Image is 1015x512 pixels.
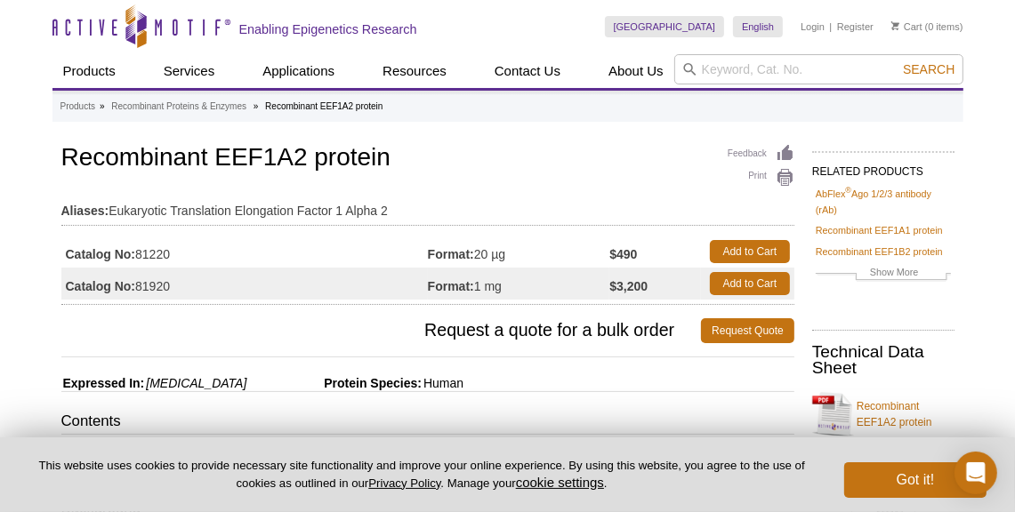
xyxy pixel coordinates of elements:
[816,264,951,284] a: Show More
[812,151,955,183] h2: RELATED PRODUCTS
[728,168,794,188] a: Print
[153,54,226,88] a: Services
[61,318,702,343] span: Request a quote for a bulk order
[428,236,610,268] td: 20 µg
[830,16,833,37] li: |
[428,278,474,294] strong: Format:
[61,236,428,268] td: 81220
[812,344,955,376] h2: Technical Data Sheet
[891,16,963,37] li: (0 items)
[61,144,794,174] h1: Recombinant EEF1A2 protein
[801,20,825,33] a: Login
[728,144,794,164] a: Feedback
[903,62,955,76] span: Search
[146,376,246,390] i: [MEDICAL_DATA]
[61,376,145,390] span: Expressed In:
[812,388,955,441] a: Recombinant EEF1A2 protein
[609,246,637,262] strong: $490
[891,21,899,30] img: Your Cart
[598,54,674,88] a: About Us
[239,21,417,37] h2: Enabling Epigenetics Research
[61,411,794,436] h3: Contents
[710,272,790,295] a: Add to Cart
[674,54,963,84] input: Keyword, Cat. No.
[250,376,422,390] span: Protein Species:
[816,186,951,218] a: AbFlex®Ago 1/2/3 antibody (rAb)
[844,462,987,498] button: Got it!
[66,278,136,294] strong: Catalog No:
[846,186,852,195] sup: ®
[733,16,783,37] a: English
[484,54,571,88] a: Contact Us
[372,54,457,88] a: Resources
[252,54,345,88] a: Applications
[28,458,815,492] p: This website uses cookies to provide necessary site functionality and improve your online experie...
[66,246,136,262] strong: Catalog No:
[609,278,648,294] strong: $3,200
[428,246,474,262] strong: Format:
[516,475,604,490] button: cookie settings
[254,101,259,111] li: »
[265,101,383,111] li: Recombinant EEF1A2 protein
[891,20,922,33] a: Cart
[955,452,997,494] div: Open Intercom Messenger
[61,268,428,300] td: 81920
[422,376,463,390] span: Human
[111,99,246,115] a: Recombinant Proteins & Enzymes
[61,203,109,219] strong: Aliases:
[710,240,790,263] a: Add to Cart
[816,222,943,238] a: Recombinant EEF1A1 protein
[61,192,794,220] td: Eukaryotic Translation Elongation Factor 1 Alpha 2
[816,244,943,260] a: Recombinant EEF1B2 protein
[428,268,610,300] td: 1 mg
[898,61,960,77] button: Search
[605,16,725,37] a: [GEOGRAPHIC_DATA]
[701,318,794,343] a: Request Quote
[52,54,126,88] a: Products
[60,99,95,115] a: Products
[368,476,440,490] a: Privacy Policy
[100,101,105,111] li: »
[837,20,874,33] a: Register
